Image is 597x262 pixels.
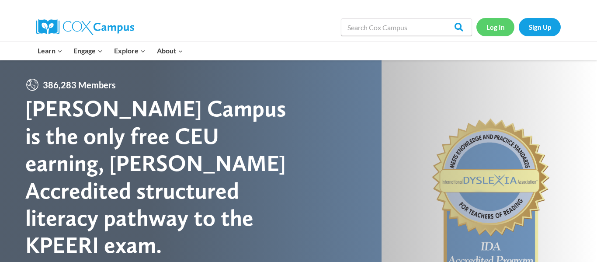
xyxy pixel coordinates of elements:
img: Cox Campus [36,19,134,35]
nav: Primary Navigation [32,42,188,60]
button: Child menu of Explore [108,42,151,60]
button: Child menu of Engage [68,42,109,60]
nav: Secondary Navigation [476,18,561,36]
span: 386,283 Members [39,78,119,92]
button: Child menu of Learn [32,42,68,60]
button: Child menu of About [151,42,189,60]
input: Search Cox Campus [341,18,472,36]
div: [PERSON_NAME] Campus is the only free CEU earning, [PERSON_NAME] Accredited structured literacy p... [25,95,298,259]
a: Sign Up [519,18,561,36]
a: Log In [476,18,514,36]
